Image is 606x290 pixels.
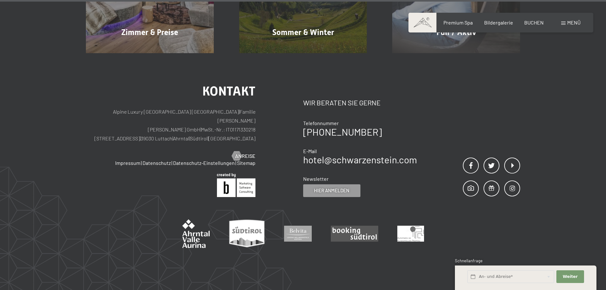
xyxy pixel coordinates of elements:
a: Datenschutz [143,160,171,166]
span: Zimmer & Preise [121,28,178,37]
a: Impressum [115,160,140,166]
a: [PHONE_NUMBER] [303,126,382,138]
span: | [172,135,173,141]
span: Anreise [235,152,255,159]
span: | [141,160,142,166]
span: Kontakt [202,84,255,99]
a: Premium Spa [443,19,473,25]
span: Newsletter [303,176,329,182]
a: BUCHEN [524,19,544,25]
span: Weiter [563,274,578,279]
p: Alpine Luxury [GEOGRAPHIC_DATA] [GEOGRAPHIC_DATA] Familie [PERSON_NAME] [PERSON_NAME] GmbH MwSt.-... [86,107,255,143]
span: Hier anmelden [314,187,349,194]
a: Anreise [232,152,255,159]
span: Schnellanfrage [455,258,483,263]
span: | [235,160,236,166]
span: E-Mail [303,148,317,154]
span: | [239,109,240,115]
span: | [189,135,190,141]
img: Brandnamic GmbH | Leading Hospitality Solutions [217,173,255,197]
span: Menü [567,19,581,25]
span: Telefonnummer [303,120,339,126]
span: Wir beraten Sie gerne [303,98,380,107]
a: Bildergalerie [484,19,513,25]
span: | [200,126,201,132]
a: hotel@schwarzenstein.com [303,154,417,165]
button: Weiter [556,270,584,283]
span: | [140,135,141,141]
span: Sommer & Winter [272,28,334,37]
a: Sitemap [237,160,255,166]
span: | [171,160,172,166]
a: Datenschutz-Einstellungen [173,160,235,166]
